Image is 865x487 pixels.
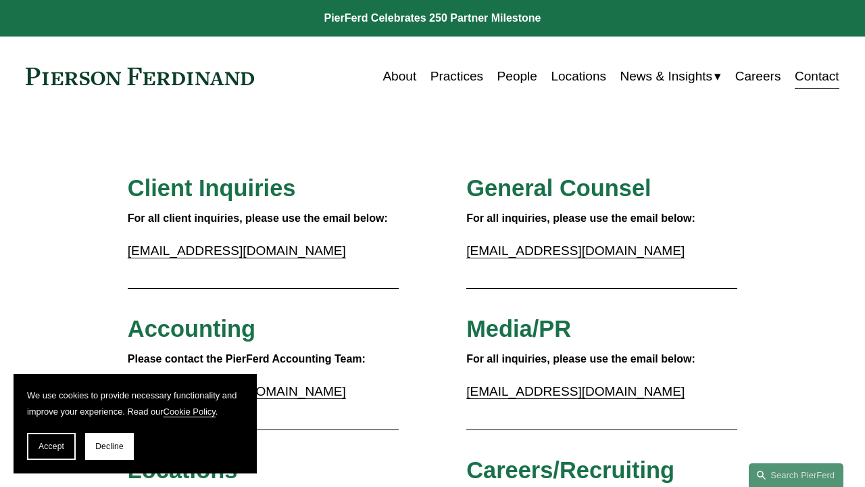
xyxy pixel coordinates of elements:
[128,353,366,365] strong: Please contact the PierFerd Accounting Team:
[466,457,674,483] span: Careers/Recruiting
[466,384,685,398] a: [EMAIL_ADDRESS][DOMAIN_NAME]
[466,212,695,224] strong: For all inquiries, please use the email below:
[27,433,76,460] button: Accept
[620,65,712,88] span: News & Insights
[466,316,571,342] span: Media/PR
[85,433,134,460] button: Decline
[128,457,238,483] span: Locations
[128,243,346,258] a: [EMAIL_ADDRESS][DOMAIN_NAME]
[497,64,537,89] a: People
[430,64,483,89] a: Practices
[749,463,843,487] a: Search this site
[128,175,296,201] span: Client Inquiries
[39,442,64,451] span: Accept
[128,384,346,398] a: [EMAIL_ADDRESS][DOMAIN_NAME]
[27,388,243,419] p: We use cookies to provide necessary functionality and improve your experience. Read our .
[382,64,416,89] a: About
[735,64,781,89] a: Careers
[466,243,685,258] a: [EMAIL_ADDRESS][DOMAIN_NAME]
[95,442,124,451] span: Decline
[128,316,255,342] span: Accounting
[14,374,257,473] section: Cookie banner
[551,64,606,89] a: Locations
[620,64,721,89] a: folder dropdown
[466,175,651,201] span: General Counsel
[164,407,216,417] a: Cookie Policy
[466,353,695,365] strong: For all inquiries, please use the email below:
[128,212,388,224] strong: For all client inquiries, please use the email below:
[795,64,839,89] a: Contact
